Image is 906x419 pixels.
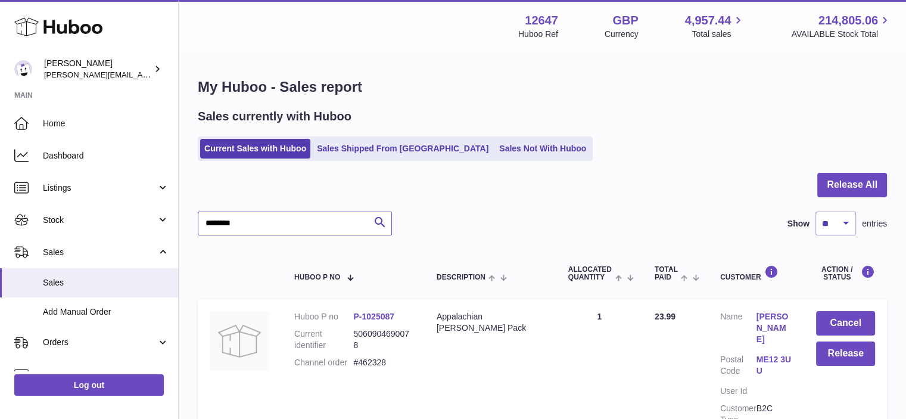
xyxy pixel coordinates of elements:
span: 23.99 [655,312,675,321]
span: Total paid [655,266,678,281]
a: [PERSON_NAME] [756,311,793,345]
img: no-photo.jpg [210,311,269,371]
a: Sales Not With Huboo [495,139,590,159]
a: Log out [14,374,164,396]
h2: Sales currently with Huboo [198,108,351,125]
span: Add Manual Order [43,306,169,318]
span: AVAILABLE Stock Total [791,29,892,40]
button: Release [816,342,875,366]
span: Description [437,274,485,281]
a: ME12 3UU [756,354,793,377]
div: Currency [605,29,639,40]
dd: #462328 [353,357,412,368]
span: [PERSON_NAME][EMAIL_ADDRESS][PERSON_NAME][DOMAIN_NAME] [44,70,303,79]
strong: 12647 [525,13,558,29]
dd: 5060904690078 [353,328,412,351]
button: Release All [817,173,887,197]
span: Usage [43,369,169,380]
div: Action / Status [816,265,875,281]
span: Sales [43,247,157,258]
span: Home [43,118,169,129]
a: Sales Shipped From [GEOGRAPHIC_DATA] [313,139,493,159]
dt: Huboo P no [294,311,353,322]
dt: User Id [720,386,756,397]
strong: GBP [612,13,638,29]
span: Dashboard [43,150,169,162]
label: Show [787,218,810,229]
dt: Name [720,311,756,348]
dt: Postal Code [720,354,756,380]
span: entries [862,218,887,229]
div: [PERSON_NAME] [44,58,151,80]
div: Appalachian [PERSON_NAME] Pack [437,311,544,334]
span: 4,957.44 [685,13,731,29]
div: Customer [720,265,792,281]
a: 4,957.44 Total sales [685,13,745,40]
span: ALLOCATED Quantity [568,266,612,281]
dt: Channel order [294,357,353,368]
div: Huboo Ref [518,29,558,40]
button: Cancel [816,311,875,336]
h1: My Huboo - Sales report [198,77,887,97]
span: Huboo P no [294,274,340,281]
a: 214,805.06 AVAILABLE Stock Total [791,13,892,40]
a: Current Sales with Huboo [200,139,310,159]
a: P-1025087 [353,312,394,321]
dt: Current identifier [294,328,353,351]
img: peter@pinter.co.uk [14,60,32,78]
span: 214,805.06 [818,13,878,29]
span: Total sales [692,29,745,40]
span: Stock [43,215,157,226]
span: Listings [43,182,157,194]
span: Orders [43,337,157,348]
span: Sales [43,277,169,288]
